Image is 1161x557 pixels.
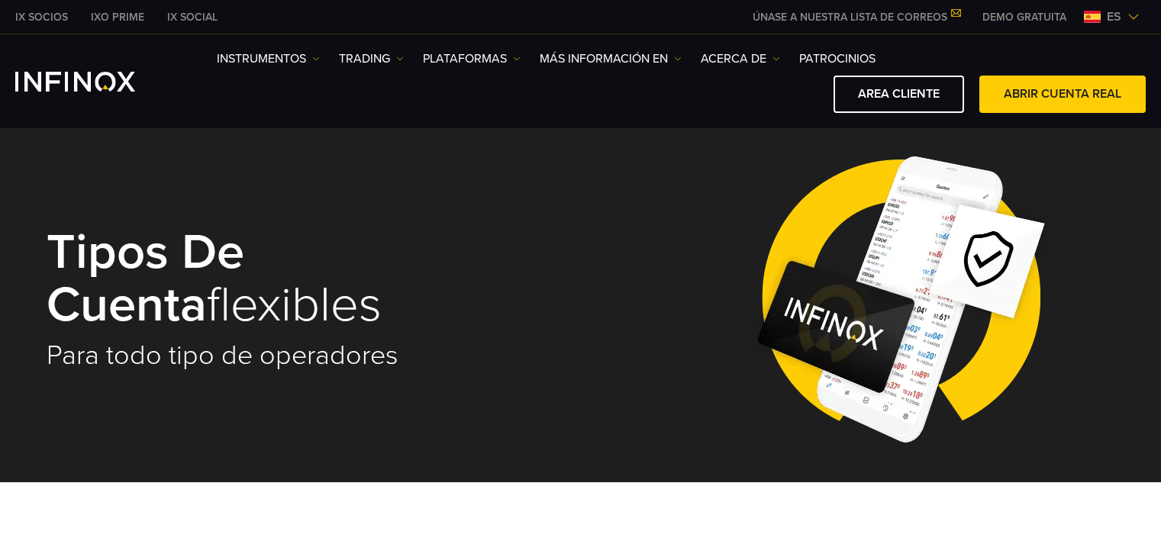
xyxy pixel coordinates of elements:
span: es [1101,8,1127,26]
a: Instrumentos [217,50,320,68]
strong: Tipos de cuenta [47,222,244,334]
a: ÚNASE A NUESTRA LISTA DE CORREOS [741,11,971,24]
a: AREA CLIENTE [834,76,964,113]
a: INFINOX [156,9,229,25]
a: PLATAFORMAS [423,50,521,68]
a: INFINOX Logo [15,72,171,92]
a: Patrocinios [799,50,876,68]
a: Más información en [540,50,682,68]
h2: Para todo tipo de operadores [47,339,560,372]
a: ACERCA DE [701,50,780,68]
a: INFINOX MENU [971,9,1078,25]
a: TRADING [339,50,404,68]
a: ABRIR CUENTA REAL [979,76,1146,113]
h1: flexibles [47,227,560,331]
a: INFINOX [79,9,156,25]
a: INFINOX [4,9,79,25]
